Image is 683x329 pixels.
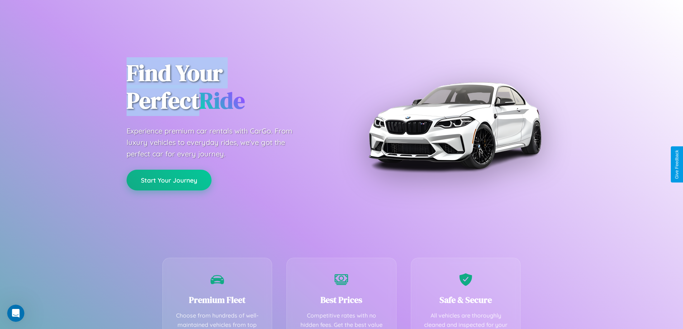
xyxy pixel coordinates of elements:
iframe: Intercom live chat [7,305,24,322]
p: Experience premium car rentals with CarGo. From luxury vehicles to everyday rides, we've got the ... [127,125,306,160]
img: Premium BMW car rental vehicle [365,36,544,215]
div: Give Feedback [674,150,679,179]
h1: Find Your Perfect [127,59,331,115]
h3: Premium Fleet [174,294,261,306]
h3: Best Prices [298,294,385,306]
span: Ride [199,85,245,116]
h3: Safe & Secure [422,294,510,306]
button: Start Your Journey [127,170,212,190]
